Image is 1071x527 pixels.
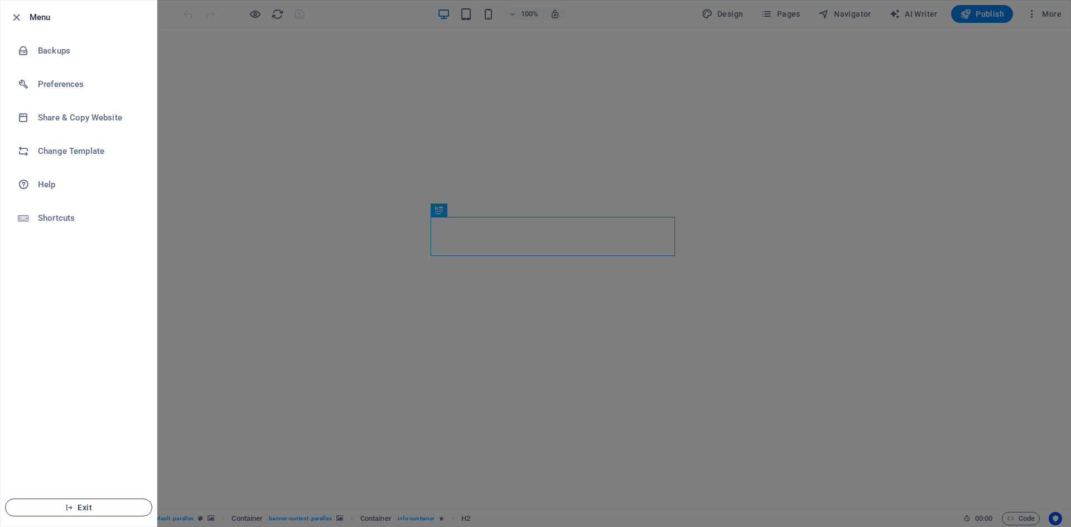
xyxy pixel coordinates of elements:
h6: Share & Copy Website [38,111,141,124]
a: Help [1,168,157,201]
h6: Help [38,178,141,191]
h6: Change Template [38,144,141,158]
h6: Menu [30,11,148,24]
h6: Shortcuts [38,211,141,225]
button: Exit [5,499,152,516]
span: Exit [15,503,143,512]
h6: Backups [38,44,141,57]
h6: Preferences [38,78,141,91]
